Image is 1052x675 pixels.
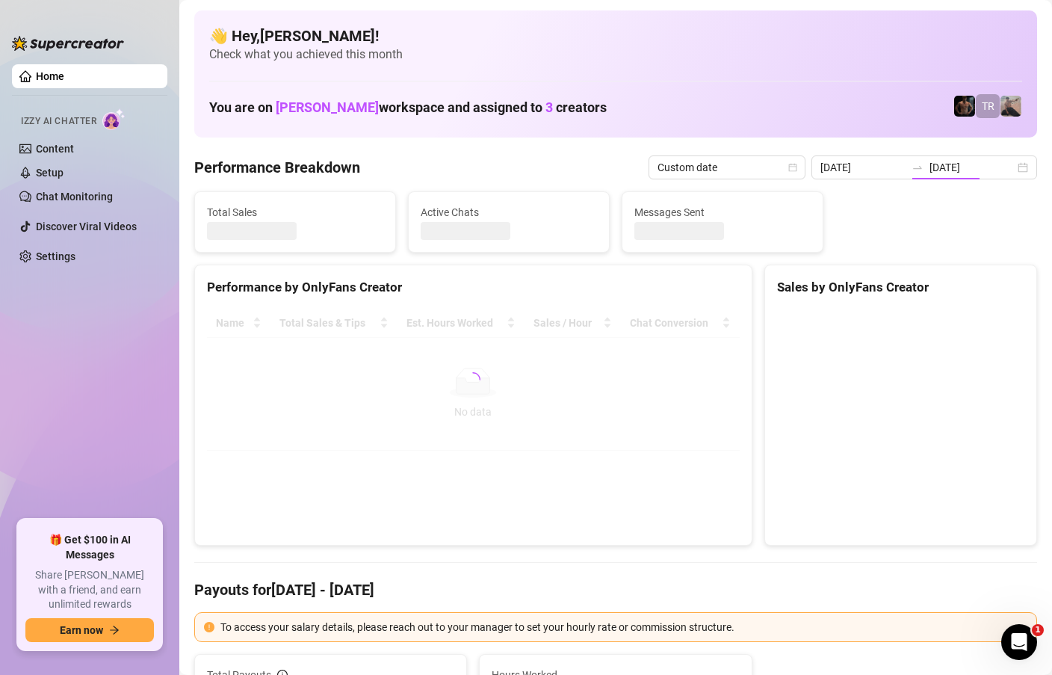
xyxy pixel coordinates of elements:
[60,624,103,636] span: Earn now
[209,25,1022,46] h4: 👋 Hey, [PERSON_NAME] !
[209,46,1022,63] span: Check what you achieved this month
[25,568,154,612] span: Share [PERSON_NAME] with a friend, and earn unlimited rewards
[929,159,1015,176] input: End date
[1000,96,1021,117] img: LC
[204,622,214,632] span: exclamation-circle
[545,99,553,115] span: 3
[220,619,1027,635] div: To access your salary details, please reach out to your manager to set your hourly rate or commis...
[36,191,113,203] a: Chat Monitoring
[21,114,96,129] span: Izzy AI Chatter
[209,99,607,116] h1: You are on workspace and assigned to creators
[194,579,1037,600] h4: Payouts for [DATE] - [DATE]
[1032,624,1044,636] span: 1
[102,108,126,130] img: AI Chatter
[634,204,811,221] span: Messages Sent
[788,163,797,172] span: calendar
[421,204,597,221] span: Active Chats
[109,625,120,635] span: arrow-right
[912,161,923,173] span: swap-right
[25,618,154,642] button: Earn nowarrow-right
[954,96,975,117] img: Trent
[820,159,906,176] input: Start date
[12,36,124,51] img: logo-BBDzfeDw.svg
[194,157,360,178] h4: Performance Breakdown
[36,221,137,232] a: Discover Viral Videos
[36,143,74,155] a: Content
[777,277,1024,298] div: Sales by OnlyFans Creator
[207,204,383,221] span: Total Sales
[1001,624,1037,660] iframe: Intercom live chat
[463,369,483,389] span: loading
[25,533,154,562] span: 🎁 Get $100 in AI Messages
[657,156,796,179] span: Custom date
[36,167,64,179] a: Setup
[276,99,379,115] span: [PERSON_NAME]
[36,250,75,262] a: Settings
[912,161,923,173] span: to
[207,277,740,298] div: Performance by OnlyFans Creator
[36,70,64,82] a: Home
[982,98,994,114] span: TR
